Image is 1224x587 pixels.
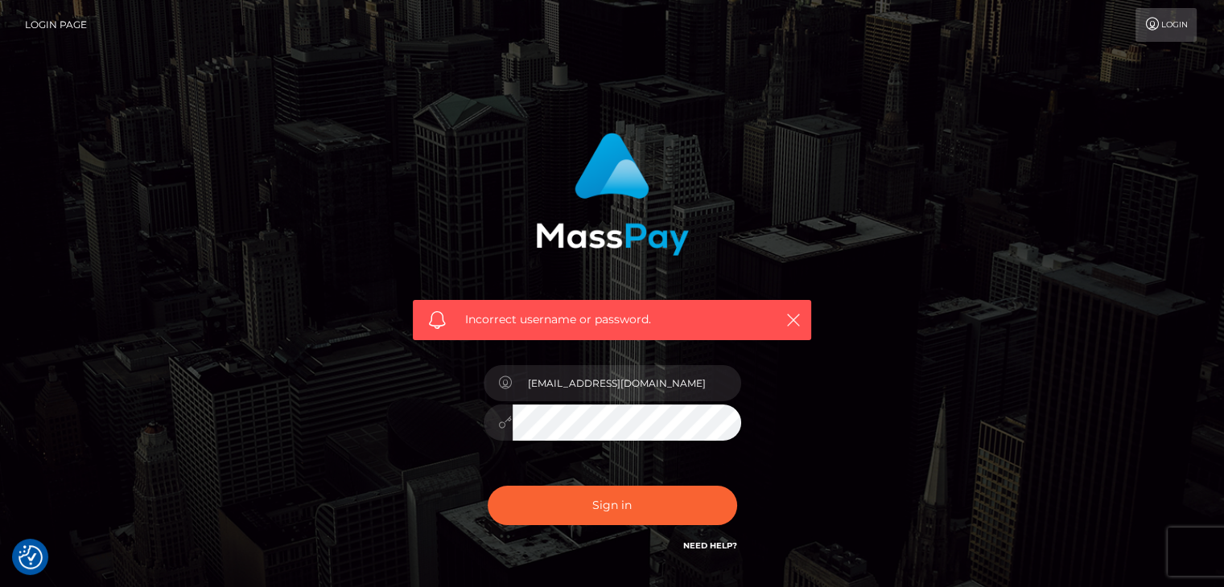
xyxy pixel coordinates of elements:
[1135,8,1197,42] a: Login
[465,311,759,328] span: Incorrect username or password.
[683,540,737,551] a: Need Help?
[19,545,43,569] img: Revisit consent button
[536,133,689,256] img: MassPay Login
[25,8,87,42] a: Login Page
[513,365,741,401] input: Username...
[488,486,737,525] button: Sign in
[19,545,43,569] button: Consent Preferences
